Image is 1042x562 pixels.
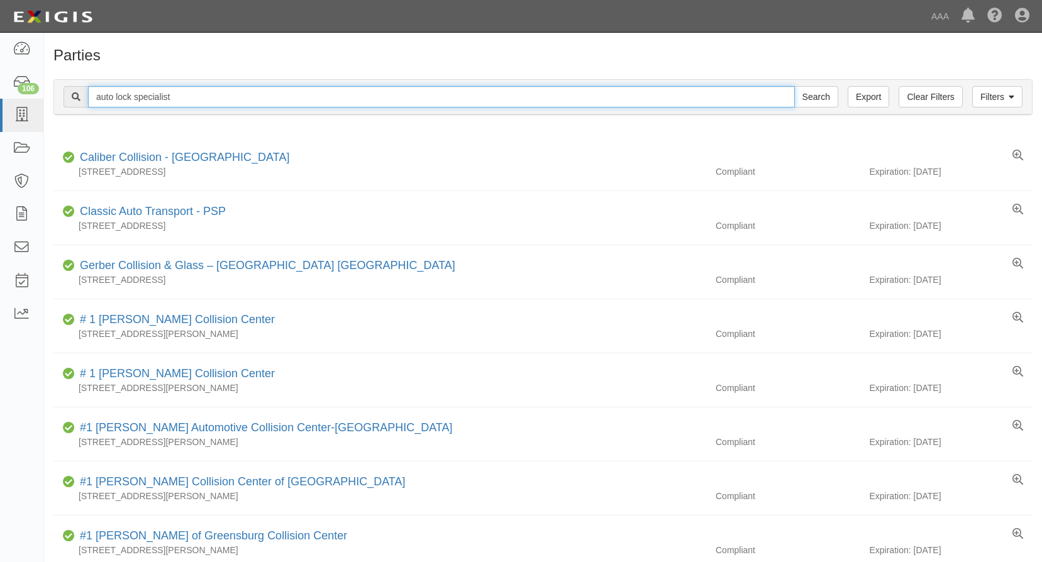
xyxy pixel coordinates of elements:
[706,165,869,178] div: Compliant
[706,544,869,556] div: Compliant
[75,150,289,166] div: Caliber Collision - Gainesville
[706,328,869,340] div: Compliant
[1012,366,1023,378] a: View results summary
[80,475,406,488] a: #1 [PERSON_NAME] Collision Center of [GEOGRAPHIC_DATA]
[794,86,838,107] input: Search
[80,421,453,434] a: #1 [PERSON_NAME] Automotive Collision Center-[GEOGRAPHIC_DATA]
[1012,528,1023,541] a: View results summary
[63,370,75,378] i: Compliant
[80,529,347,542] a: #1 [PERSON_NAME] of Greensburg Collision Center
[1012,150,1023,162] a: View results summary
[869,273,1032,286] div: Expiration: [DATE]
[63,478,75,487] i: Compliant
[88,86,795,107] input: Search
[75,312,275,328] div: # 1 Cochran Collision Center
[63,262,75,270] i: Compliant
[75,204,226,220] div: Classic Auto Transport - PSP
[75,420,453,436] div: #1 Cochran Automotive Collision Center-Monroeville
[1012,312,1023,324] a: View results summary
[972,86,1023,107] a: Filters
[869,165,1032,178] div: Expiration: [DATE]
[53,544,706,556] div: [STREET_ADDRESS][PERSON_NAME]
[80,205,226,218] a: Classic Auto Transport - PSP
[80,367,275,380] a: # 1 [PERSON_NAME] Collision Center
[63,153,75,162] i: Compliant
[869,382,1032,394] div: Expiration: [DATE]
[899,86,962,107] a: Clear Filters
[53,328,706,340] div: [STREET_ADDRESS][PERSON_NAME]
[63,424,75,433] i: Compliant
[848,86,889,107] a: Export
[53,273,706,286] div: [STREET_ADDRESS]
[75,366,275,382] div: # 1 Cochran Collision Center
[53,219,706,232] div: [STREET_ADDRESS]
[869,219,1032,232] div: Expiration: [DATE]
[869,436,1032,448] div: Expiration: [DATE]
[706,436,869,448] div: Compliant
[706,490,869,502] div: Compliant
[1012,474,1023,487] a: View results summary
[75,528,347,544] div: #1 Cochran of Greensburg Collision Center
[869,328,1032,340] div: Expiration: [DATE]
[63,207,75,216] i: Compliant
[80,313,275,326] a: # 1 [PERSON_NAME] Collision Center
[1012,420,1023,433] a: View results summary
[75,474,406,490] div: #1 Cochran Collision Center of Greensburg
[987,9,1002,24] i: Help Center - Complianz
[63,532,75,541] i: Compliant
[706,219,869,232] div: Compliant
[9,6,96,28] img: logo-5460c22ac91f19d4615b14bd174203de0afe785f0fc80cf4dbbc73dc1793850b.png
[869,490,1032,502] div: Expiration: [DATE]
[80,259,455,272] a: Gerber Collision & Glass – [GEOGRAPHIC_DATA] [GEOGRAPHIC_DATA]
[53,382,706,394] div: [STREET_ADDRESS][PERSON_NAME]
[53,165,706,178] div: [STREET_ADDRESS]
[18,83,39,94] div: 106
[63,316,75,324] i: Compliant
[1012,204,1023,216] a: View results summary
[706,273,869,286] div: Compliant
[925,4,955,29] a: AAA
[80,151,289,163] a: Caliber Collision - [GEOGRAPHIC_DATA]
[706,382,869,394] div: Compliant
[75,258,455,274] div: Gerber Collision & Glass – Houston Brighton
[53,436,706,448] div: [STREET_ADDRESS][PERSON_NAME]
[1012,258,1023,270] a: View results summary
[53,490,706,502] div: [STREET_ADDRESS][PERSON_NAME]
[53,47,1033,63] h1: Parties
[869,544,1032,556] div: Expiration: [DATE]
